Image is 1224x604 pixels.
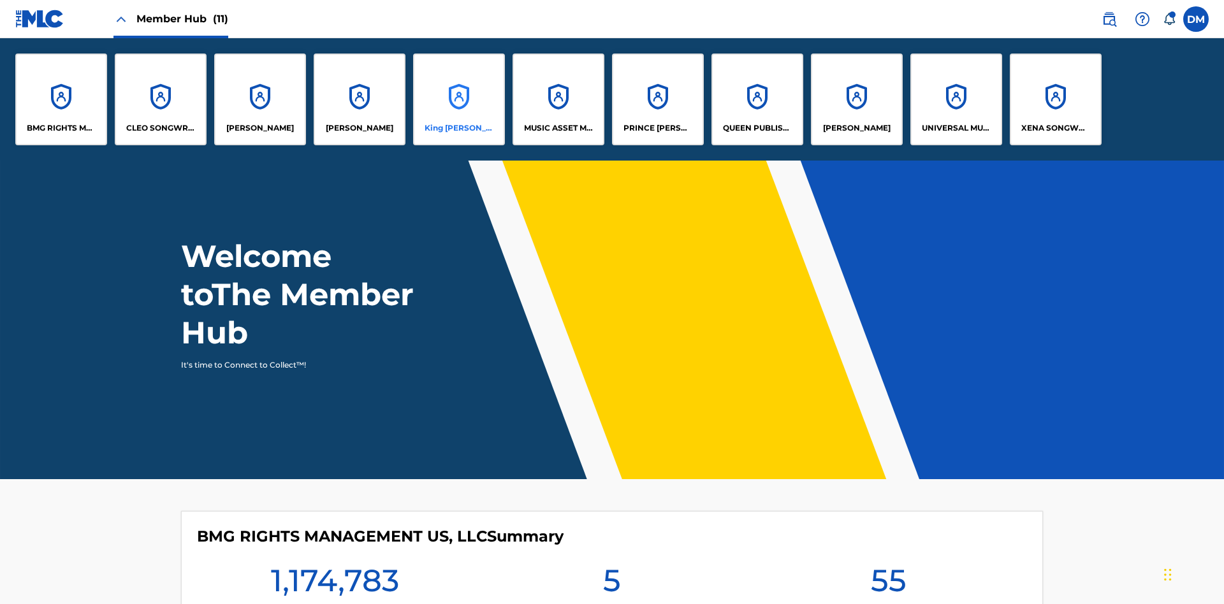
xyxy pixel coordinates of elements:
p: MUSIC ASSET MANAGEMENT (MAM) [524,122,594,134]
div: User Menu [1183,6,1209,32]
a: Public Search [1096,6,1122,32]
img: Close [113,11,129,27]
a: AccountsUNIVERSAL MUSIC PUB GROUP [910,54,1002,145]
p: EYAMA MCSINGER [326,122,393,134]
iframe: Chat Widget [1160,543,1224,604]
a: Accounts[PERSON_NAME] [214,54,306,145]
p: It's time to Connect to Collect™! [181,359,402,371]
p: PRINCE MCTESTERSON [623,122,693,134]
div: Notifications [1163,13,1176,25]
a: AccountsBMG RIGHTS MANAGEMENT US, LLC [15,54,107,145]
span: Member Hub [136,11,228,26]
a: Accounts[PERSON_NAME] [314,54,405,145]
a: AccountsQUEEN PUBLISHA [711,54,803,145]
p: UNIVERSAL MUSIC PUB GROUP [922,122,991,134]
div: Drag [1164,556,1172,594]
span: (11) [213,13,228,25]
a: AccountsPRINCE [PERSON_NAME] [612,54,704,145]
a: Accounts[PERSON_NAME] [811,54,903,145]
a: AccountsCLEO SONGWRITER [115,54,207,145]
img: search [1102,11,1117,27]
img: MLC Logo [15,10,64,28]
img: help [1135,11,1150,27]
p: BMG RIGHTS MANAGEMENT US, LLC [27,122,96,134]
p: CLEO SONGWRITER [126,122,196,134]
p: RONALD MCTESTERSON [823,122,891,134]
p: ELVIS COSTELLO [226,122,294,134]
h4: BMG RIGHTS MANAGEMENT US, LLC [197,527,564,546]
div: Help [1130,6,1155,32]
h1: Welcome to The Member Hub [181,237,419,352]
p: King McTesterson [425,122,494,134]
a: AccountsXENA SONGWRITER [1010,54,1102,145]
a: AccountsKing [PERSON_NAME] [413,54,505,145]
p: QUEEN PUBLISHA [723,122,792,134]
a: AccountsMUSIC ASSET MANAGEMENT (MAM) [513,54,604,145]
p: XENA SONGWRITER [1021,122,1091,134]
